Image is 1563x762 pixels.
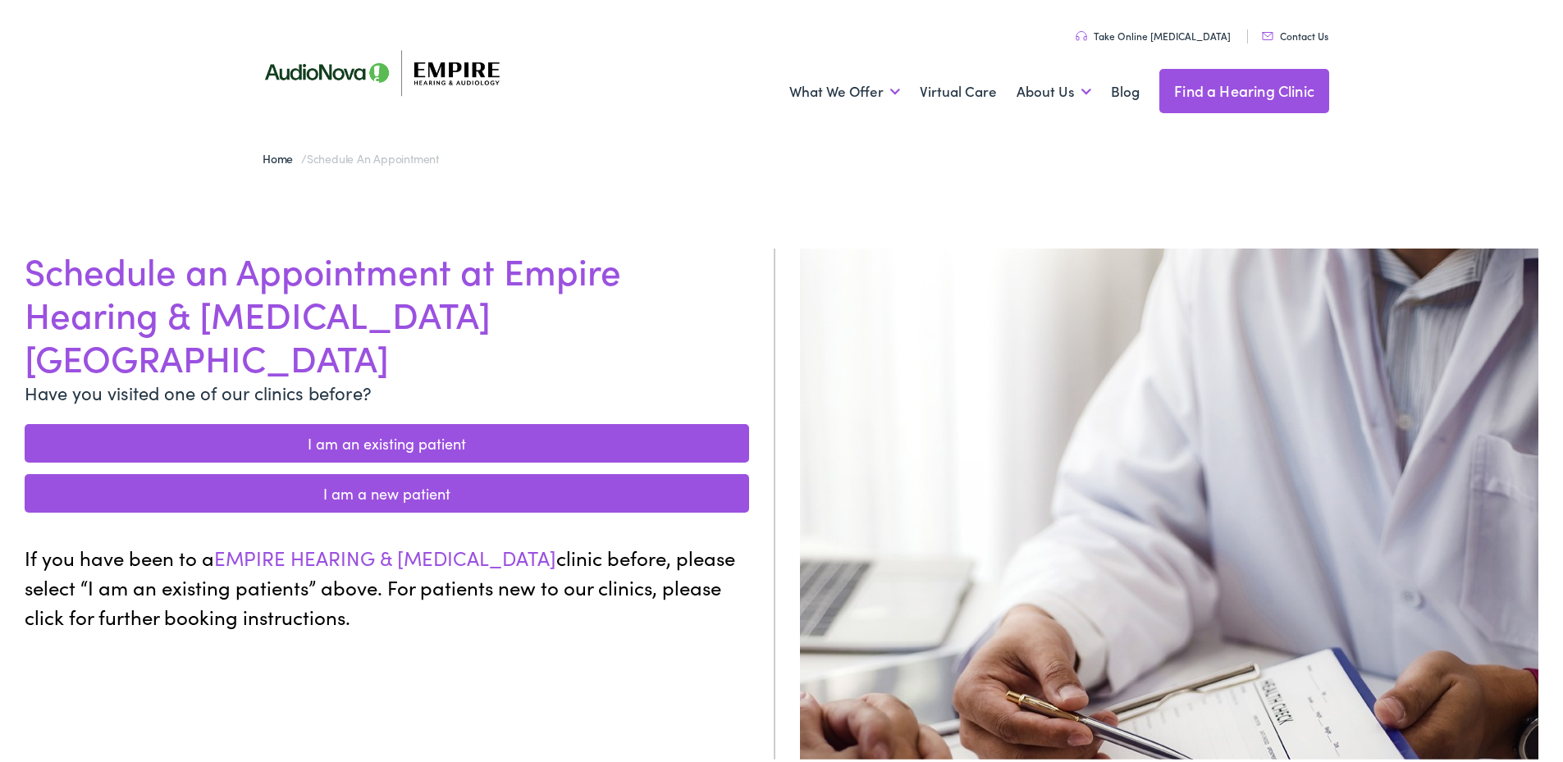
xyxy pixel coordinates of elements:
[1159,66,1329,110] a: Find a Hearing Clinic
[25,376,749,403] p: Have you visited one of our clinics before?
[25,471,749,509] a: I am a new patient
[214,541,556,568] span: EMPIRE HEARING & [MEDICAL_DATA]
[307,147,439,163] span: Schedule an Appointment
[920,58,997,119] a: Virtual Care
[1076,25,1231,39] a: Take Online [MEDICAL_DATA]
[1017,58,1091,119] a: About Us
[1111,58,1140,119] a: Blog
[25,421,749,459] a: I am an existing patient
[263,147,439,163] span: /
[263,147,301,163] a: Home
[789,58,900,119] a: What We Offer
[1076,28,1087,38] img: utility icon
[1262,29,1273,37] img: utility icon
[1262,25,1328,39] a: Contact Us
[25,540,749,628] p: If you have been to a clinic before, please select “I am an existing patients” above. For patient...
[25,245,749,375] h1: Schedule an Appointment at Empire Hearing & [MEDICAL_DATA] [GEOGRAPHIC_DATA]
